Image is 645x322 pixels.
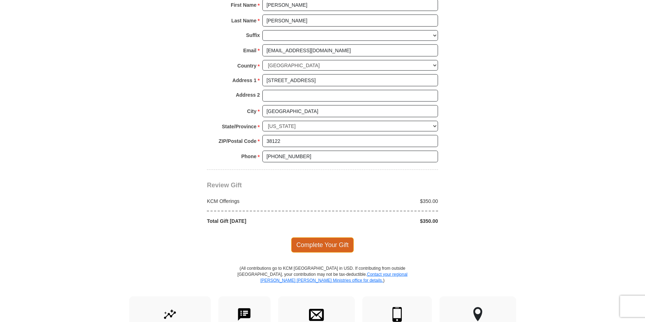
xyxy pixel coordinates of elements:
[203,218,323,225] div: Total Gift [DATE]
[203,198,323,205] div: KCM Offerings
[390,307,405,322] img: mobile.svg
[243,45,256,55] strong: Email
[238,61,257,71] strong: Country
[291,237,354,252] span: Complete Your Gift
[246,30,260,40] strong: Suffix
[236,90,260,100] strong: Address 2
[233,75,257,85] strong: Address 1
[219,136,257,146] strong: ZIP/Postal Code
[322,198,442,205] div: $350.00
[260,272,407,283] a: Contact your regional [PERSON_NAME] [PERSON_NAME] Ministries office for details.
[473,307,483,322] img: other-region
[162,307,177,322] img: give-by-stock.svg
[237,307,252,322] img: text-to-give.svg
[231,16,257,26] strong: Last Name
[241,151,257,161] strong: Phone
[222,122,256,132] strong: State/Province
[322,218,442,225] div: $350.00
[247,106,256,116] strong: City
[237,265,408,296] p: (All contributions go to KCM [GEOGRAPHIC_DATA] in USD. If contributing from outside [GEOGRAPHIC_D...
[207,182,242,189] span: Review Gift
[309,307,324,322] img: envelope.svg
